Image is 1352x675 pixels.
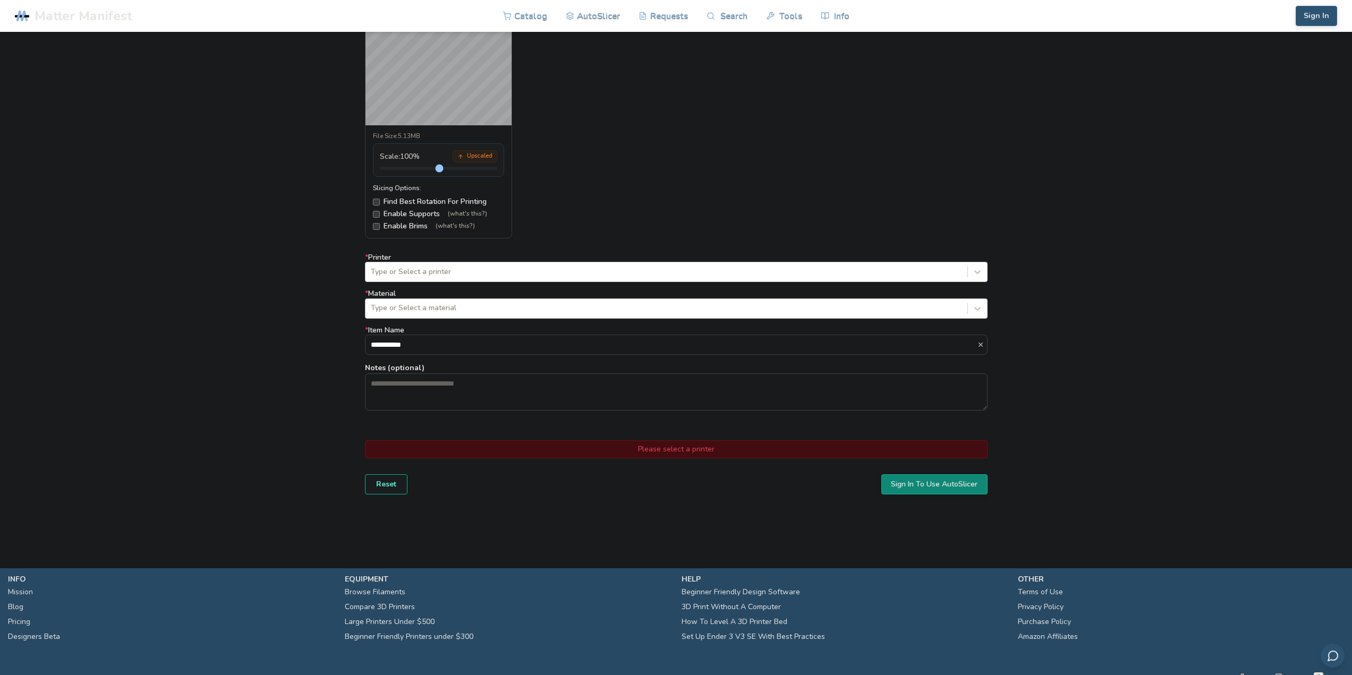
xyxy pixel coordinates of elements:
a: Amazon Affiliates [1018,629,1078,644]
input: *PrinterType or Select a printer [371,268,373,276]
span: (what's this?) [436,223,475,230]
label: Printer [365,253,988,282]
input: Enable Supports(what's this?) [373,211,380,218]
a: Purchase Policy [1018,614,1071,629]
label: Enable Brims [373,222,504,230]
a: Pricing [8,614,30,629]
p: info [8,574,334,585]
a: Terms of Use [1018,585,1063,600]
span: (what's this?) [448,210,487,218]
p: Notes (optional) [365,362,988,373]
p: equipment [345,574,671,585]
button: Sign In [1296,6,1337,26]
a: Designers Beta [8,629,60,644]
textarea: Notes (optional) [365,374,987,410]
div: Slicing Options: [373,184,504,192]
a: Blog [8,600,23,614]
label: Enable Supports [373,210,504,218]
p: help [682,574,1008,585]
a: How To Level A 3D Printer Bed [682,614,787,629]
a: Large Printers Under $500 [345,614,435,629]
a: Mission [8,585,33,600]
span: Matter Manifest [35,8,132,23]
a: Beginner Friendly Design Software [682,585,800,600]
button: Reset [365,474,407,494]
a: 3D Print Without A Computer [682,600,781,614]
a: Beginner Friendly Printers under $300 [345,629,473,644]
input: Enable Brims(what's this?) [373,223,380,230]
input: *Item Name [365,335,977,354]
a: Privacy Policy [1018,600,1064,614]
a: Browse Filaments [345,585,405,600]
label: Material [365,289,988,318]
button: Sign In To Use AutoSlicer [881,474,988,494]
div: Please select a printer [365,440,988,458]
div: Upscaled [453,150,497,163]
span: Scale: 100 % [380,152,420,161]
a: Compare 3D Printers [345,600,415,614]
div: File Size: 5.13MB [373,133,504,140]
label: Find Best Rotation For Printing [373,198,504,206]
input: Find Best Rotation For Printing [373,199,380,206]
label: Item Name [365,326,988,355]
a: Set Up Ender 3 V3 SE With Best Practices [682,629,825,644]
input: *MaterialType or Select a material [371,304,373,312]
button: *Item Name [977,341,987,348]
button: Send feedback via email [1321,644,1345,668]
p: other [1018,574,1344,585]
